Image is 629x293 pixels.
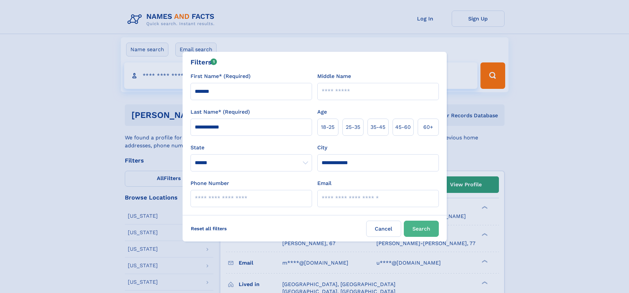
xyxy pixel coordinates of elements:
[317,179,332,187] label: Email
[370,123,385,131] span: 35‑45
[191,108,250,116] label: Last Name* (Required)
[191,144,312,152] label: State
[187,221,231,237] label: Reset all filters
[317,144,327,152] label: City
[191,57,217,67] div: Filters
[317,72,351,80] label: Middle Name
[404,221,439,237] button: Search
[321,123,334,131] span: 18‑25
[366,221,401,237] label: Cancel
[423,123,433,131] span: 60+
[395,123,411,131] span: 45‑60
[346,123,360,131] span: 25‑35
[317,108,327,116] label: Age
[191,72,251,80] label: First Name* (Required)
[191,179,229,187] label: Phone Number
